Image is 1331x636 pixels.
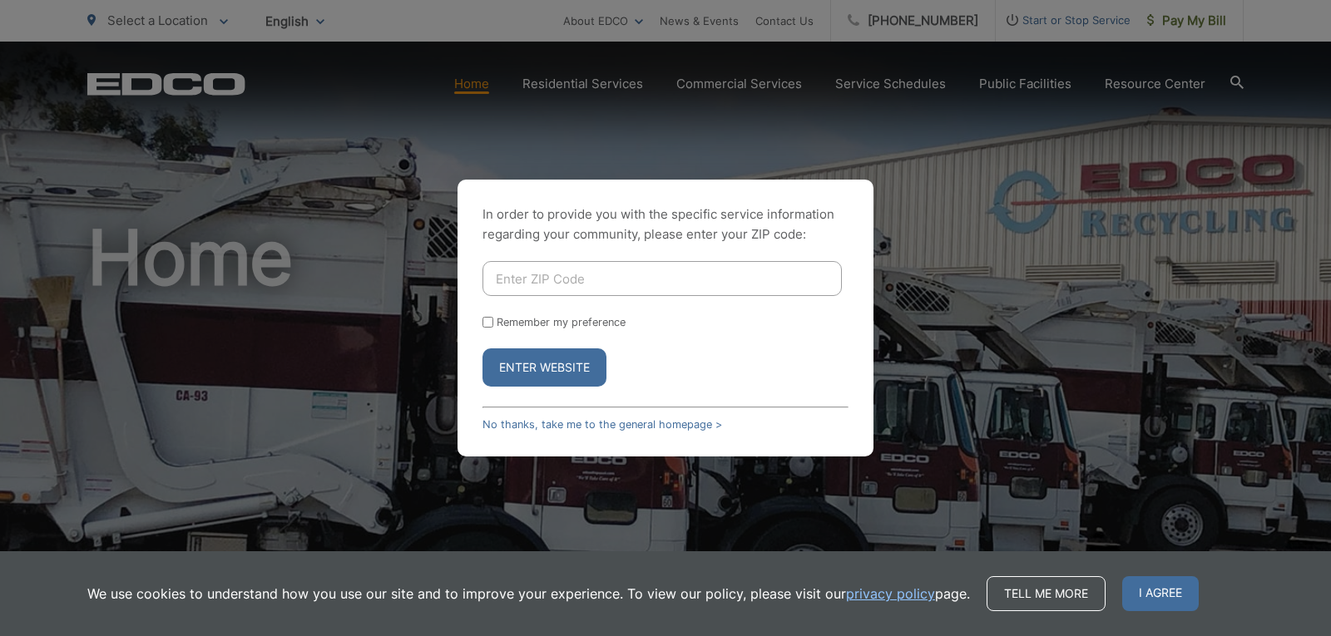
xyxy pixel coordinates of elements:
p: We use cookies to understand how you use our site and to improve your experience. To view our pol... [87,584,970,604]
label: Remember my preference [497,316,626,328]
a: privacy policy [846,584,935,604]
button: Enter Website [482,348,606,387]
span: I agree [1122,576,1199,611]
p: In order to provide you with the specific service information regarding your community, please en... [482,205,849,244]
a: Tell me more [987,576,1106,611]
input: Enter ZIP Code [482,261,842,296]
a: No thanks, take me to the general homepage > [482,418,722,431]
